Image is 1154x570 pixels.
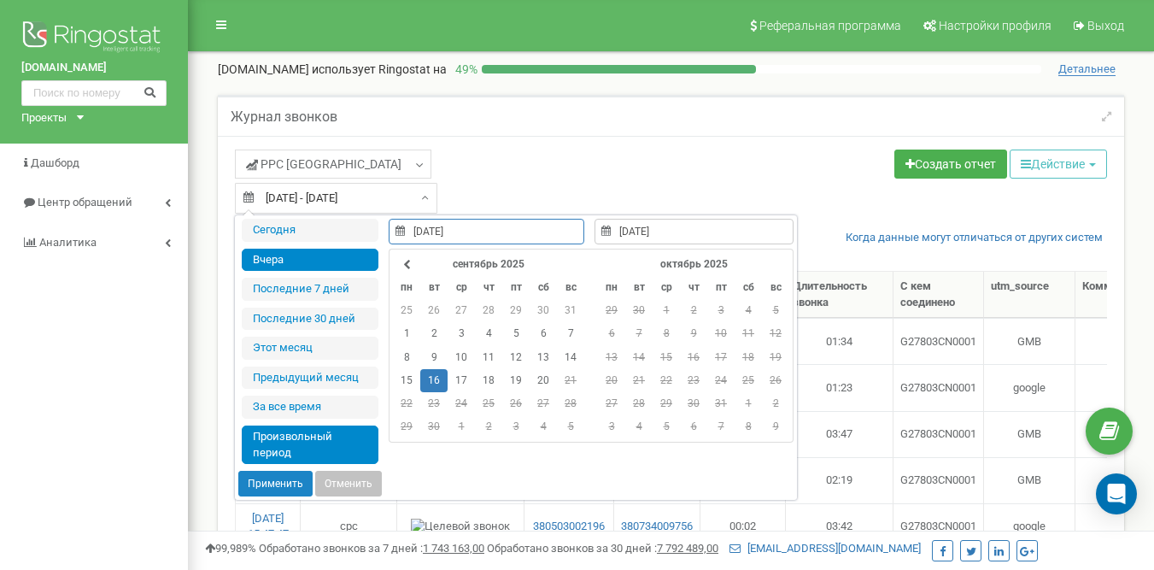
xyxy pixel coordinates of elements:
th: С кем соединено [893,272,984,318]
td: 6 [530,322,557,345]
span: 99,989% [205,542,256,555]
td: 1 [653,299,680,322]
th: октябрь 2025 [625,253,762,276]
td: 22 [393,392,420,415]
li: Последние 7 дней [242,278,378,301]
td: 8 [653,322,680,345]
td: 8 [735,415,762,438]
td: 03:47 [786,411,893,457]
a: [EMAIL_ADDRESS][DOMAIN_NAME] [729,542,921,555]
th: чт [475,276,502,299]
p: 49 % [447,61,482,78]
td: 28 [475,299,502,322]
td: 28 [557,392,584,415]
td: 3 [502,415,530,438]
td: 30 [420,415,448,438]
th: пт [707,276,735,299]
td: 12 [762,322,789,345]
td: google [984,503,1075,549]
td: 31 [557,299,584,322]
td: 21 [557,369,584,392]
td: G27803CN0001 [893,364,984,410]
td: 2 [762,392,789,415]
a: Когда данные могут отличаться от других систем [846,230,1103,246]
td: 30 [625,299,653,322]
a: Создать отчет [894,150,1007,179]
td: 27 [530,392,557,415]
th: пн [598,276,625,299]
td: 7 [557,322,584,345]
td: 9 [420,346,448,369]
td: 14 [557,346,584,369]
span: Детальнее [1058,62,1116,76]
td: 29 [502,299,530,322]
img: Ringostat logo [21,17,167,60]
td: 1 [393,322,420,345]
td: 29 [653,392,680,415]
td: 14 [625,346,653,369]
td: 10 [448,346,475,369]
td: 16 [680,346,707,369]
td: 8 [393,346,420,369]
td: 16 [420,369,448,392]
span: Обработано звонков за 30 дней : [487,542,718,555]
td: 26 [502,392,530,415]
span: Центр обращений [38,196,132,209]
th: вт [625,276,653,299]
td: 1 [735,392,762,415]
th: чт [680,276,707,299]
td: 13 [530,346,557,369]
td: 18 [735,346,762,369]
td: 9 [680,322,707,345]
li: Сегодня [242,219,378,242]
input: Поиск по номеру [21,80,167,106]
a: 380734009756 [621,519,693,535]
td: 5 [653,415,680,438]
u: 7 792 489,00 [657,542,718,555]
td: 2 [420,322,448,345]
td: G27803CN0001 [893,411,984,457]
td: google [984,364,1075,410]
td: 20 [598,369,625,392]
a: [DOMAIN_NAME] [21,60,167,76]
td: 15 [393,369,420,392]
button: Применить [238,471,313,497]
li: За все время [242,396,378,419]
span: использует Ringostat на [312,62,447,76]
td: 03:42 [786,503,893,549]
td: 3 [707,299,735,322]
div: Open Intercom Messenger [1096,473,1137,514]
td: 3 [448,322,475,345]
th: вс [557,276,584,299]
td: cpc [301,503,397,549]
td: GMB [984,457,1075,503]
td: 4 [735,299,762,322]
h5: Журнал звонков [231,109,337,125]
span: PPC [GEOGRAPHIC_DATA] [246,156,401,173]
td: G27803CN0001 [893,503,984,549]
td: GMB [984,411,1075,457]
td: 01:34 [786,318,893,364]
th: пт [502,276,530,299]
td: 10 [707,322,735,345]
a: 380503002196 [531,519,606,535]
td: 29 [598,299,625,322]
td: 25 [475,392,502,415]
td: 22 [653,369,680,392]
td: 01:23 [786,364,893,410]
td: 6 [680,415,707,438]
th: сб [735,276,762,299]
span: Настройки профиля [939,19,1051,32]
img: Целевой звонок [411,519,510,535]
td: 30 [530,299,557,322]
td: 13 [598,346,625,369]
td: 25 [393,299,420,322]
td: 7 [707,415,735,438]
td: 19 [502,369,530,392]
th: вс [762,276,789,299]
td: 27 [598,392,625,415]
td: 24 [707,369,735,392]
td: 17 [707,346,735,369]
td: 23 [420,392,448,415]
td: 5 [557,415,584,438]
